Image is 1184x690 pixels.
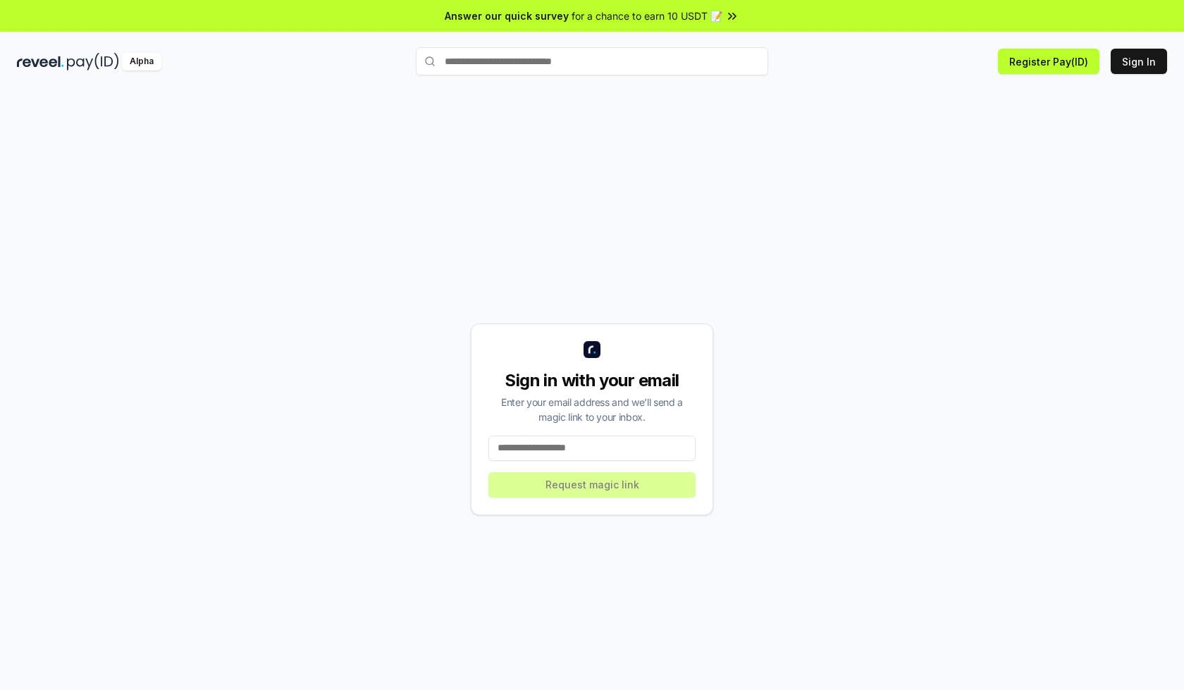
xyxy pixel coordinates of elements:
img: pay_id [67,53,119,70]
div: Sign in with your email [488,369,696,392]
div: Alpha [122,53,161,70]
img: reveel_dark [17,53,64,70]
span: for a chance to earn 10 USDT 📝 [572,8,722,23]
span: Answer our quick survey [445,8,569,23]
button: Sign In [1111,49,1167,74]
div: Enter your email address and we’ll send a magic link to your inbox. [488,395,696,424]
button: Register Pay(ID) [998,49,1099,74]
img: logo_small [584,341,600,358]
